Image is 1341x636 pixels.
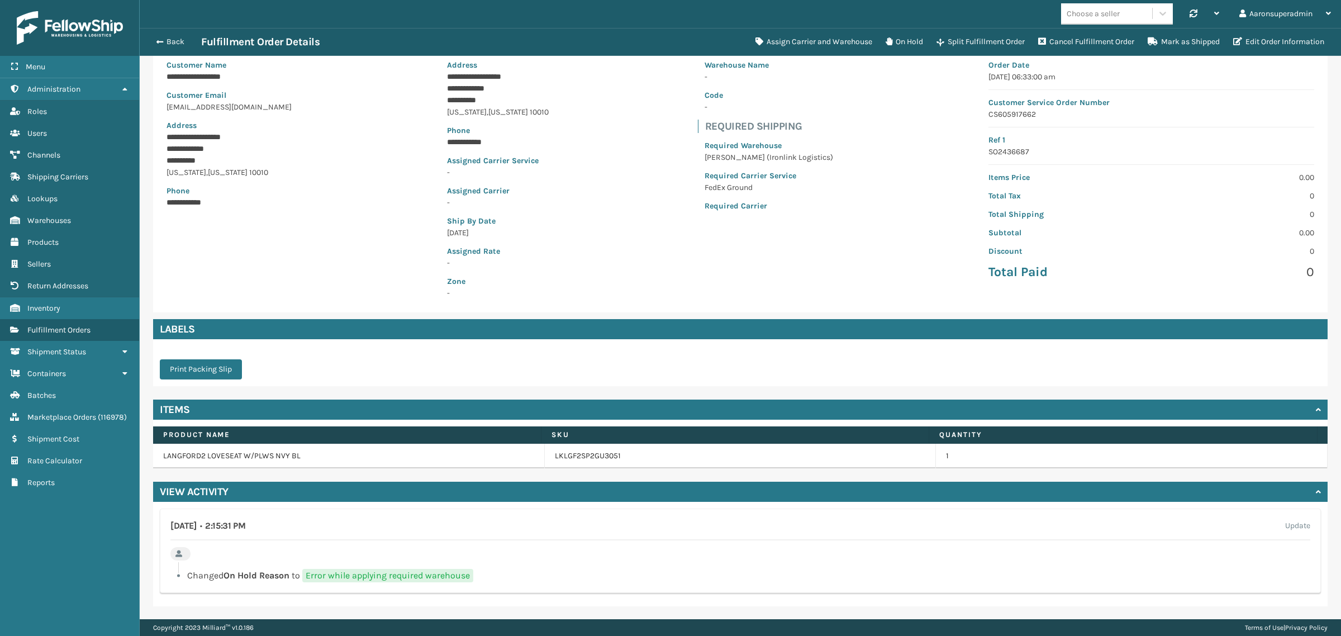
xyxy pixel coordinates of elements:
h4: Required Shipping [705,120,840,133]
p: Assigned Carrier [447,185,549,197]
h4: Labels [153,319,1328,339]
span: 10010 [530,107,549,117]
h3: Fulfillment Order Details [201,35,320,49]
td: LANGFORD2 LOVESEAT W/PLWS NVY BL [153,444,545,468]
p: Total Shipping [988,208,1144,220]
p: Phone [447,125,549,136]
i: Mark as Shipped [1148,37,1158,45]
p: [DATE] 06:33:00 am [988,71,1314,83]
span: ( 116978 ) [98,412,127,422]
p: - [705,71,833,83]
div: Choose a seller [1067,8,1120,20]
span: , [487,107,488,117]
span: Containers [27,369,66,378]
span: Roles [27,107,47,116]
p: - [447,167,549,178]
span: [US_STATE] [447,107,487,117]
p: - [447,257,549,269]
p: Discount [988,245,1144,257]
i: On Hold [886,37,892,45]
i: Cancel Fulfillment Order [1038,37,1046,45]
p: Customer Name [167,59,292,71]
span: Sellers [27,259,51,269]
i: Split Fulfillment Order [936,39,944,46]
i: Edit [1233,37,1242,45]
span: Menu [26,62,45,72]
label: Product Name [163,430,531,440]
p: Warehouse Name [705,59,833,71]
span: Rate Calculator [27,456,82,466]
span: Administration [27,84,80,94]
label: Update [1285,519,1310,533]
p: Copyright 2023 Milliard™ v 1.0.186 [153,619,254,636]
p: Ship By Date [447,215,549,227]
td: 1 [936,444,1328,468]
span: On Hold Reason [223,570,289,581]
p: 0 [1158,245,1314,257]
span: Inventory [27,303,60,313]
p: Total Tax [988,190,1144,202]
label: SKU [551,430,919,440]
li: Changed to [170,569,1310,582]
span: Marketplace Orders [27,412,96,422]
p: 0 [1158,208,1314,220]
p: Customer Email [167,89,292,101]
span: [US_STATE] [488,107,528,117]
a: Terms of Use [1245,624,1283,632]
span: Reports [27,478,55,487]
h4: [DATE] 2:15:31 PM [170,519,245,533]
span: Products [27,238,59,247]
p: 0 [1158,190,1314,202]
p: - [705,101,833,113]
div: | [1245,619,1328,636]
a: LKLGF2SP2GU3051 [555,450,621,462]
button: Print Packing Slip [160,359,242,379]
p: Zone [447,276,549,287]
p: 0 [1158,264,1314,281]
span: Address [167,121,197,130]
span: - [447,276,549,298]
p: SO2436687 [988,146,1314,158]
label: Quantity [939,430,1307,440]
img: logo [17,11,123,45]
p: 0.00 [1158,172,1314,183]
p: Phone [167,185,292,197]
span: Users [27,129,47,138]
span: Error while applying required warehouse [302,569,473,582]
p: Items Price [988,172,1144,183]
p: Required Carrier Service [705,170,833,182]
button: On Hold [879,31,930,53]
p: Required Warehouse [705,140,833,151]
button: Back [150,37,201,47]
span: , [206,168,208,177]
p: Order Date [988,59,1314,71]
span: [US_STATE] [208,168,248,177]
button: Edit Order Information [1226,31,1331,53]
i: Assign Carrier and Warehouse [755,37,763,45]
p: CS605917662 [988,108,1314,120]
span: Channels [27,150,60,160]
p: Code [705,89,833,101]
p: [EMAIL_ADDRESS][DOMAIN_NAME] [167,101,292,113]
p: Subtotal [988,227,1144,239]
span: Warehouses [27,216,71,225]
p: [PERSON_NAME] (Ironlink Logistics) [705,151,833,163]
span: 10010 [249,168,268,177]
button: Cancel Fulfillment Order [1031,31,1141,53]
p: 0.00 [1158,227,1314,239]
button: Assign Carrier and Warehouse [749,31,879,53]
p: Customer Service Order Number [988,97,1314,108]
p: [DATE] [447,227,549,239]
p: Total Paid [988,264,1144,281]
button: Mark as Shipped [1141,31,1226,53]
span: Lookups [27,194,58,203]
p: Ref 1 [988,134,1314,146]
a: Privacy Policy [1285,624,1328,632]
span: Fulfillment Orders [27,325,91,335]
span: Shipment Status [27,347,86,357]
span: Shipment Cost [27,434,79,444]
span: Address [447,60,477,70]
h4: View Activity [160,485,229,499]
p: Required Carrier [705,200,833,212]
p: - [447,197,549,208]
